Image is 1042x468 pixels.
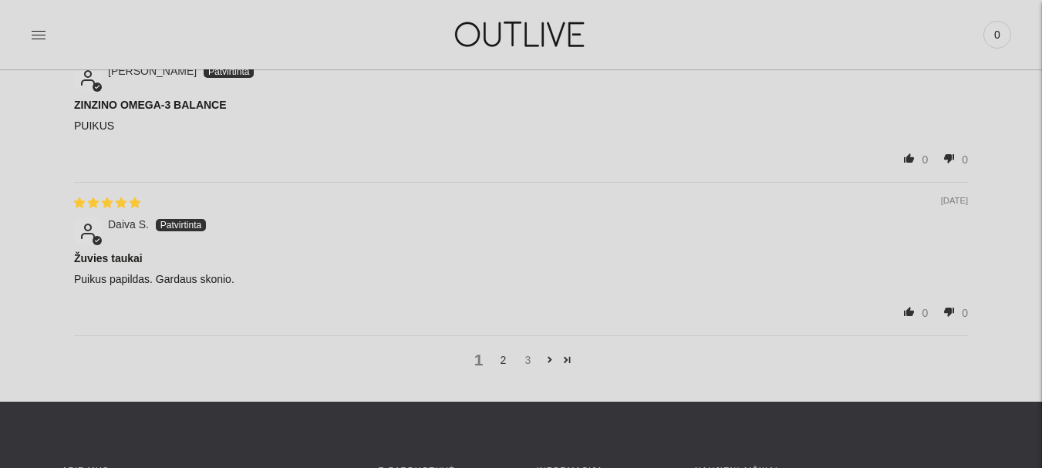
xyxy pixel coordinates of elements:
a: Page 2 [541,351,558,369]
a: Page 3 [516,352,541,369]
span: 0 [962,153,968,166]
span: up [897,146,922,170]
span: up [897,300,922,323]
span: [PERSON_NAME] [108,65,197,77]
p: PUIKUS [74,119,968,134]
a: 0 [983,18,1011,52]
span: [DATE] [941,195,968,207]
span: 0 [922,307,928,319]
p: Puikus papildas. Gardaus skonio. [74,272,968,288]
b: ZINZINO OMEGA-3 BALANCE [74,98,968,113]
a: Page 2 [491,352,516,369]
span: down [937,300,962,323]
span: down [937,146,962,170]
b: Žuvies taukai [74,251,968,267]
span: 0 [922,153,928,166]
span: 0 [986,24,1008,45]
a: Page 3 [558,351,576,369]
img: OUTLIVE [425,8,618,61]
span: 0 [962,307,968,319]
span: 5 star review [74,197,140,209]
span: Daiva S. [108,218,149,231]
